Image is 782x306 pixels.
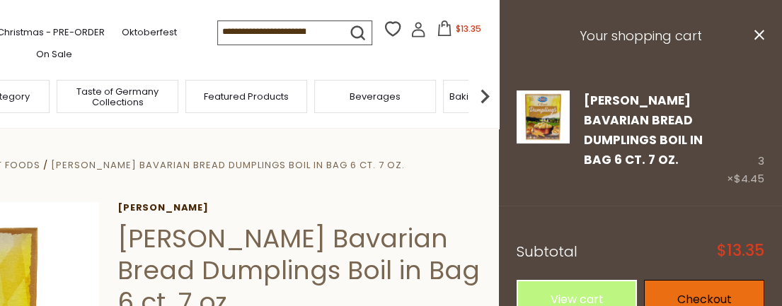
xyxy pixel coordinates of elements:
a: Dr. Knoll Bavarian Bread Dumplings Boil in Bag [517,90,570,189]
img: next arrow [471,82,499,110]
div: 3 × [727,90,764,189]
span: $13.35 [455,23,481,35]
span: $4.45 [734,171,764,186]
a: Oktoberfest [122,25,177,40]
img: Dr. Knoll Bavarian Bread Dumplings Boil in Bag [517,90,570,143]
a: [PERSON_NAME] [117,202,488,213]
span: Subtotal [517,242,577,261]
a: Beverages [350,91,401,102]
span: $13.35 [717,243,764,259]
a: Taste of Germany Collections [61,86,174,107]
button: $13.35 [429,20,489,42]
a: Featured Products [204,91,289,102]
a: On Sale [36,47,72,62]
a: [PERSON_NAME] Bavarian Bread Dumplings Boil in Bag 6 ct. 7 oz. [51,158,405,172]
a: Baking, Cakes, Desserts [449,91,559,102]
a: [PERSON_NAME] Bavarian Bread Dumplings Boil in Bag 6 ct. 7 oz. [584,92,703,169]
